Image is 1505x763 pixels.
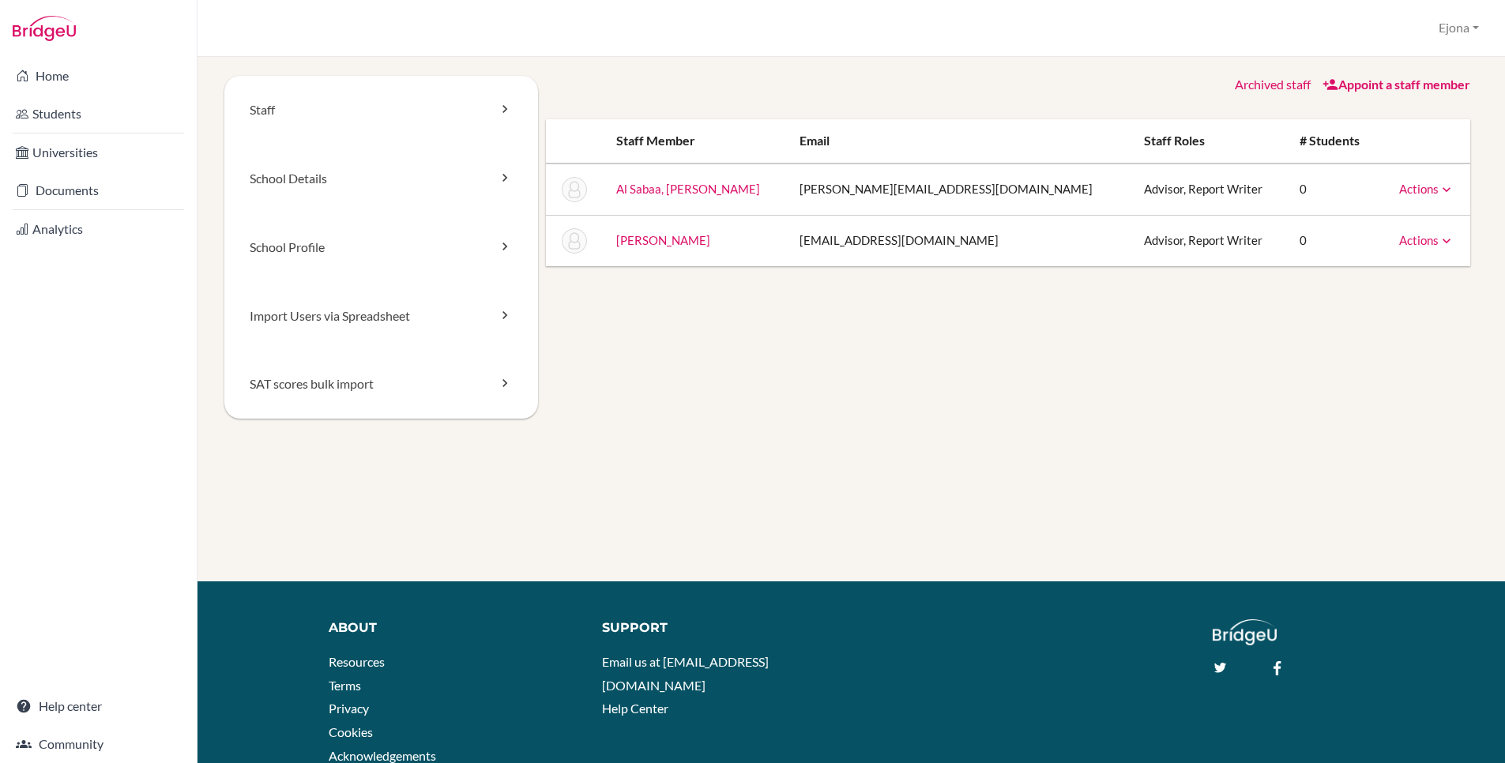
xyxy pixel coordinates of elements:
div: Support [602,619,837,637]
a: Help Center [602,701,668,716]
td: 0 [1287,163,1379,216]
td: [PERSON_NAME][EMAIL_ADDRESS][DOMAIN_NAME] [787,163,1131,216]
a: Staff [224,76,538,145]
a: Email us at [EMAIL_ADDRESS][DOMAIN_NAME] [602,654,769,693]
td: Advisor, Report Writer [1131,215,1287,266]
td: [EMAIL_ADDRESS][DOMAIN_NAME] [787,215,1131,266]
a: Privacy [329,701,369,716]
a: Import Users via Spreadsheet [224,282,538,351]
img: Mona Al Sabaa [562,177,587,202]
th: Email [787,119,1131,163]
a: [PERSON_NAME] [616,233,710,247]
td: 0 [1287,215,1379,266]
button: Ejona [1432,13,1486,43]
a: Analytics [3,213,194,245]
a: Documents [3,175,194,206]
a: Help center [3,690,194,722]
a: Home [3,60,194,92]
th: Staff roles [1131,119,1287,163]
img: logo_white@2x-f4f0deed5e89b7ecb1c2cc34c3e3d731f90f0f143d5ea2071677605dd97b5244.png [1213,619,1277,645]
th: Staff member [604,119,787,163]
a: Community [3,728,194,760]
a: Cookies [329,724,373,739]
img: Bridge-U [13,16,76,41]
a: Acknowledgements [329,748,436,763]
img: Eman Elshazly [562,228,587,254]
a: School Profile [224,213,538,282]
a: Actions [1399,233,1454,247]
a: Resources [329,654,385,669]
td: Advisor, Report Writer [1131,163,1287,216]
a: Actions [1399,182,1454,196]
a: SAT scores bulk import [224,350,538,419]
a: Al Sabaa, [PERSON_NAME] [616,182,760,196]
a: Students [3,98,194,130]
a: Archived staff [1235,77,1311,92]
a: Universities [3,137,194,168]
a: School Details [224,145,538,213]
th: # students [1287,119,1379,163]
a: Appoint a staff member [1323,77,1470,92]
div: About [329,619,578,637]
a: Terms [329,678,361,693]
